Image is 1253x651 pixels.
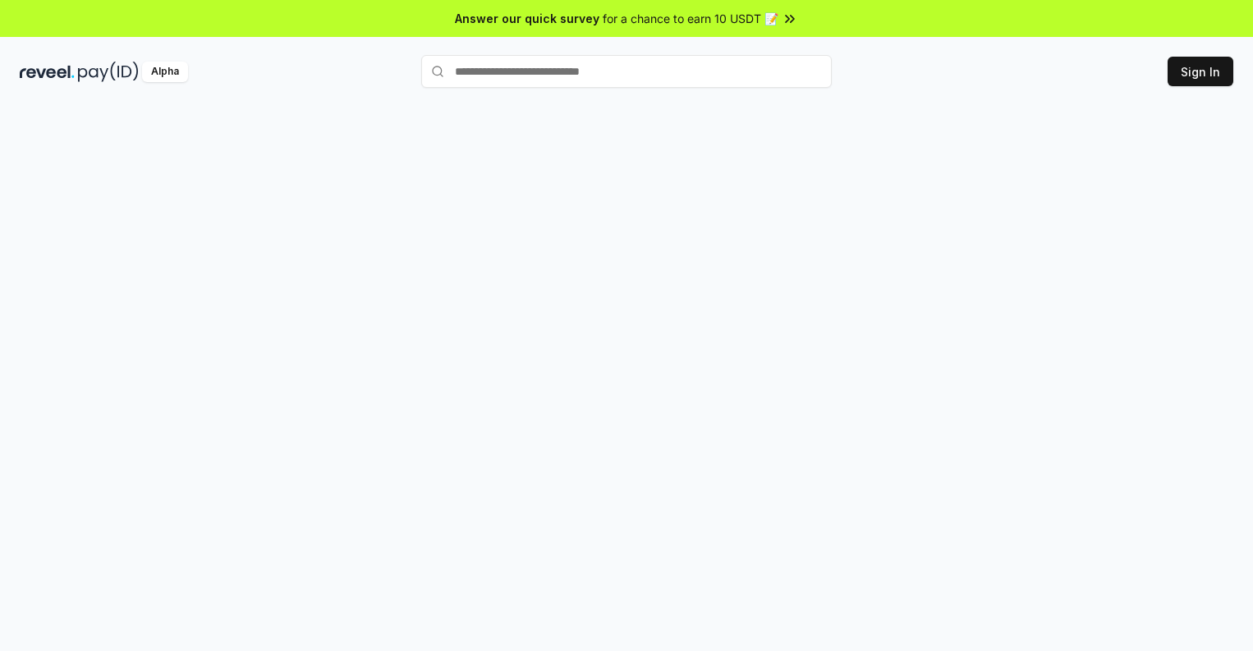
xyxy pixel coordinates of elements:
[78,62,139,82] img: pay_id
[20,62,75,82] img: reveel_dark
[1168,57,1233,86] button: Sign In
[455,10,599,27] span: Answer our quick survey
[142,62,188,82] div: Alpha
[603,10,778,27] span: for a chance to earn 10 USDT 📝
